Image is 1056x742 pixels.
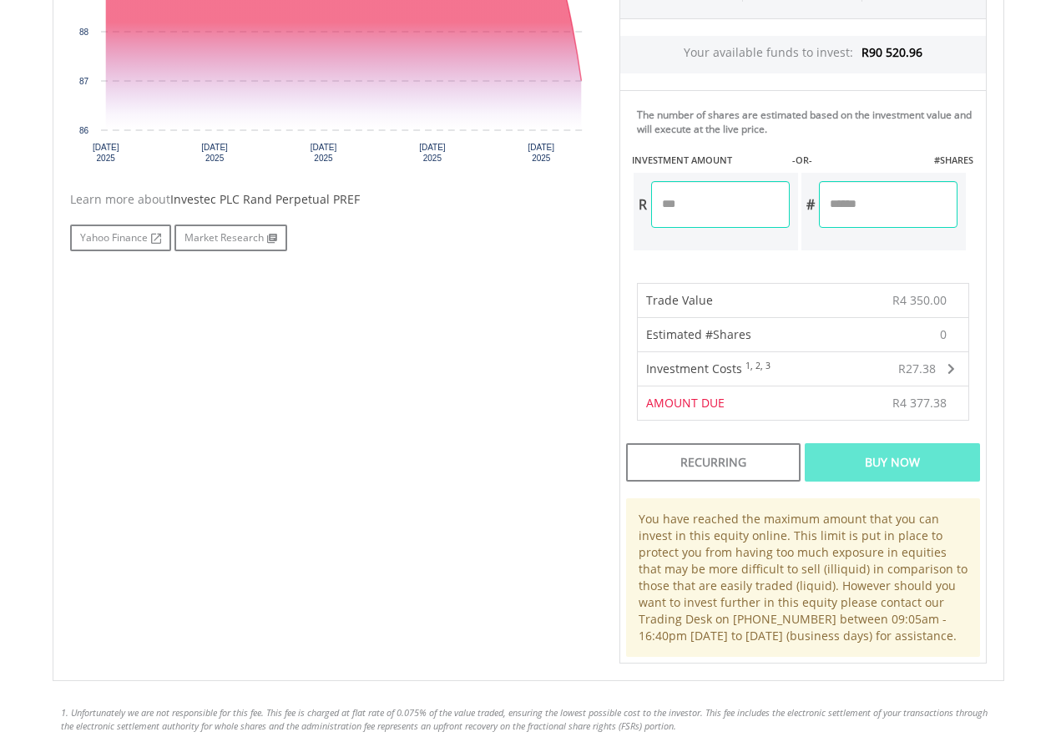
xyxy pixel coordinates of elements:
[632,154,732,167] label: INVESTMENT AMOUNT
[745,360,771,371] sup: 1, 2, 3
[892,395,947,411] span: R4 377.38
[61,706,996,732] li: 1. Unfortunately we are not responsible for this fee. This fee is charged at flat rate of 0.075% ...
[646,361,742,376] span: Investment Costs
[634,181,651,228] div: R
[528,143,554,163] text: [DATE] 2025
[646,326,751,342] span: Estimated #Shares
[620,36,986,73] div: Your available funds to invest:
[70,225,171,251] a: Yahoo Finance
[898,361,936,376] span: R27.38
[626,443,801,482] div: Recurring
[92,143,119,163] text: [DATE] 2025
[170,191,360,207] span: Investec PLC Rand Perpetual PREF
[801,181,819,228] div: #
[934,154,973,167] label: #SHARES
[310,143,336,163] text: [DATE] 2025
[646,292,713,308] span: Trade Value
[70,191,594,208] div: Learn more about
[626,498,980,657] div: You have reached the maximum amount that you can invest in this equity online. This limit is put ...
[646,395,725,411] span: AMOUNT DUE
[940,326,947,343] span: 0
[78,77,88,86] text: 87
[637,108,979,136] div: The number of shares are estimated based on the investment value and will execute at the live price.
[78,126,88,135] text: 86
[78,28,88,37] text: 88
[174,225,287,251] a: Market Research
[792,154,812,167] label: -OR-
[861,44,922,60] span: R90 520.96
[805,443,979,482] div: Buy Now
[419,143,446,163] text: [DATE] 2025
[892,292,947,308] span: R4 350.00
[201,143,228,163] text: [DATE] 2025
